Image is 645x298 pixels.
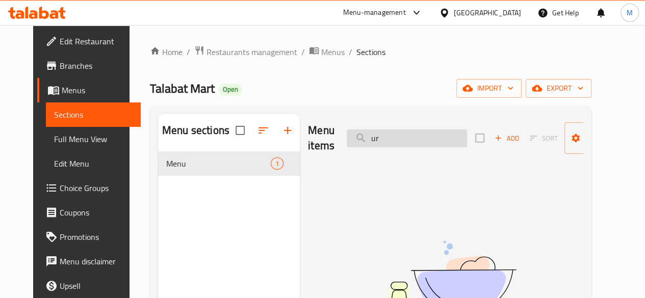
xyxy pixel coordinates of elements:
button: Add [491,130,523,146]
span: Menus [321,46,345,58]
span: Upsell [60,280,133,292]
span: Select all sections [229,120,251,141]
a: Edit Restaurant [37,29,141,53]
span: Branches [60,60,133,72]
li: / [349,46,352,58]
a: Coupons [37,200,141,225]
a: Promotions [37,225,141,249]
input: search [347,129,467,147]
a: Upsell [37,274,141,298]
span: Sections [356,46,385,58]
span: import [465,82,513,95]
button: Add section [275,118,300,143]
div: Menu1 [158,151,300,176]
span: Menu disclaimer [60,255,133,267]
div: [GEOGRAPHIC_DATA] [454,7,521,18]
span: Menus [62,84,133,96]
span: Choice Groups [60,182,133,194]
span: export [534,82,583,95]
a: Edit Menu [46,151,141,176]
nav: breadcrumb [150,45,591,59]
a: Branches [37,53,141,78]
button: Manage items [564,122,633,154]
span: Add item [491,130,523,146]
a: Choice Groups [37,176,141,200]
span: Menu [166,157,271,170]
nav: Menu sections [158,147,300,180]
span: Edit Menu [54,157,133,170]
button: export [526,79,591,98]
span: Talabat Mart [150,77,215,100]
a: Full Menu View [46,127,141,151]
a: Menu disclaimer [37,249,141,274]
span: Add [493,132,521,144]
a: Restaurants management [194,45,297,59]
span: M [627,7,633,18]
span: Select section first [523,130,564,146]
span: Edit Restaurant [60,35,133,47]
a: Menus [309,45,345,59]
span: Manage items [573,125,625,151]
h2: Menu items [308,123,334,153]
span: 1 [271,159,283,169]
div: Open [219,84,242,96]
span: Promotions [60,231,133,243]
h2: Menu sections [162,123,229,138]
span: Sort sections [251,118,275,143]
li: / [187,46,190,58]
span: Coupons [60,206,133,219]
div: items [271,157,283,170]
span: Sections [54,109,133,121]
button: import [456,79,522,98]
span: Full Menu View [54,133,133,145]
span: Open [219,85,242,94]
li: / [301,46,305,58]
div: Menu-management [343,7,406,19]
span: Restaurants management [207,46,297,58]
a: Menus [37,78,141,102]
a: Sections [46,102,141,127]
a: Home [150,46,183,58]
